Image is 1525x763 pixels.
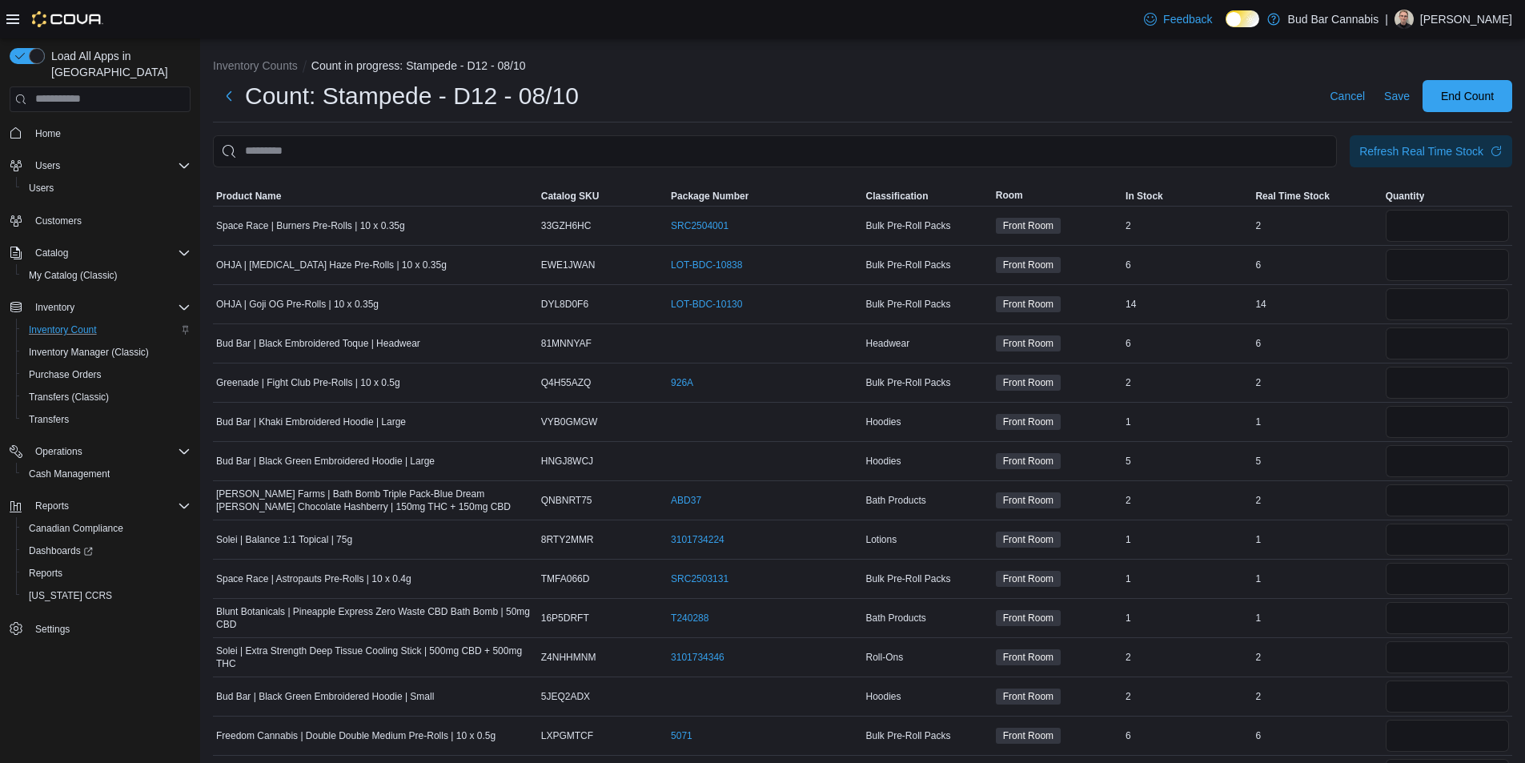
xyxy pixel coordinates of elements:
[35,159,60,172] span: Users
[22,179,60,198] a: Users
[541,376,592,389] span: Q4H55AZQ
[29,567,62,580] span: Reports
[865,690,901,703] span: Hoodies
[996,571,1061,587] span: Front Room
[216,337,420,350] span: Bud Bar | Black Embroidered Toque | Headwear
[1252,491,1382,510] div: 2
[1122,569,1252,588] div: 1
[216,533,352,546] span: Solei | Balance 1:1 Topical | 75g
[16,341,197,363] button: Inventory Manager (Classic)
[1378,80,1416,112] button: Save
[996,728,1061,744] span: Front Room
[865,376,950,389] span: Bulk Pre-Roll Packs
[1226,27,1226,28] span: Dark Mode
[1122,530,1252,549] div: 1
[35,445,82,458] span: Operations
[16,463,197,485] button: Cash Management
[996,189,1023,202] span: Room
[29,269,118,282] span: My Catalog (Classic)
[1122,216,1252,235] div: 2
[213,58,1512,77] nav: An example of EuiBreadcrumbs
[29,123,191,143] span: Home
[671,533,724,546] a: 3101734224
[1003,650,1053,665] span: Front Room
[16,319,197,341] button: Inventory Count
[35,623,70,636] span: Settings
[671,259,742,271] a: LOT-BDC-10838
[216,645,535,670] span: Solei | Extra Strength Deep Tissue Cooling Stick | 500mg CBD + 500mg THC
[22,365,108,384] a: Purchase Orders
[1003,611,1053,625] span: Front Room
[22,464,191,484] span: Cash Management
[29,496,191,516] span: Reports
[216,729,496,742] span: Freedom Cannabis | Double Double Medium Pre-Rolls | 10 x 0.5g
[3,122,197,145] button: Home
[29,298,81,317] button: Inventory
[1395,10,1414,29] div: Tyler R
[1122,334,1252,353] div: 6
[35,247,68,259] span: Catalog
[29,442,191,461] span: Operations
[996,610,1061,626] span: Front Room
[541,298,588,311] span: DYL8D0F6
[22,564,191,583] span: Reports
[541,259,596,271] span: EWE1JWAN
[22,320,103,339] a: Inventory Count
[29,211,88,231] a: Customers
[1252,569,1382,588] div: 1
[541,337,592,350] span: 81MNNYAF
[996,414,1061,430] span: Front Room
[22,320,191,339] span: Inventory Count
[22,519,191,538] span: Canadian Compliance
[996,218,1061,234] span: Front Room
[3,495,197,517] button: Reports
[10,115,191,682] nav: Complex example
[996,649,1061,665] span: Front Room
[1252,648,1382,667] div: 2
[865,259,950,271] span: Bulk Pre-Roll Packs
[29,368,102,381] span: Purchase Orders
[29,589,112,602] span: [US_STATE] CCRS
[213,80,245,112] button: Next
[216,190,281,203] span: Product Name
[29,618,191,638] span: Settings
[1252,452,1382,471] div: 5
[22,519,130,538] a: Canadian Compliance
[1252,255,1382,275] div: 6
[1122,373,1252,392] div: 2
[538,187,668,206] button: Catalog SKU
[996,492,1061,508] span: Front Room
[1252,295,1382,314] div: 14
[671,219,728,232] a: SRC2504001
[3,616,197,640] button: Settings
[541,190,600,203] span: Catalog SKU
[216,416,406,428] span: Bud Bar | Khaki Embroidered Hoodie | Large
[22,343,191,362] span: Inventory Manager (Classic)
[1003,532,1053,547] span: Front Room
[996,532,1061,548] span: Front Room
[865,455,901,468] span: Hoodies
[862,187,992,206] button: Classification
[213,59,298,72] button: Inventory Counts
[22,266,191,285] span: My Catalog (Classic)
[29,391,109,404] span: Transfers (Classic)
[1126,190,1163,203] span: In Stock
[245,80,579,112] h1: Count: Stampede - D12 - 08/10
[29,496,75,516] button: Reports
[1252,216,1382,235] div: 2
[671,612,708,624] a: T240288
[35,500,69,512] span: Reports
[216,488,535,513] span: [PERSON_NAME] Farms | Bath Bomb Triple Pack-Blue Dream [PERSON_NAME] Chocolate Hashberry | 150mg ...
[865,416,901,428] span: Hoodies
[1003,375,1053,390] span: Front Room
[216,298,379,311] span: OHJA | Goji OG Pre-Rolls | 10 x 0.35g
[865,533,897,546] span: Lotions
[29,544,93,557] span: Dashboards
[16,517,197,540] button: Canadian Compliance
[671,376,693,389] a: 926A
[996,453,1061,469] span: Front Room
[541,690,590,703] span: 5JEQ2ADX
[1323,80,1371,112] button: Cancel
[22,541,191,560] span: Dashboards
[1288,10,1379,29] p: Bud Bar Cannabis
